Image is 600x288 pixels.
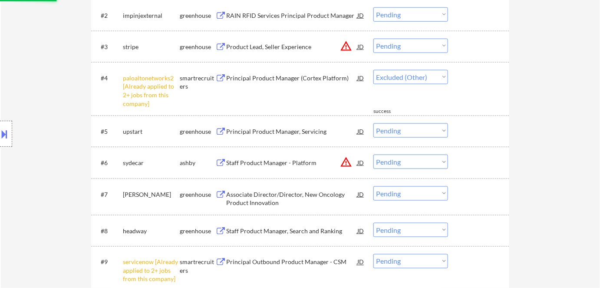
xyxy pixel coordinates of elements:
div: greenhouse [180,190,215,199]
div: smartrecruiters [180,258,215,275]
div: greenhouse [180,11,215,20]
div: #3 [101,43,116,51]
div: greenhouse [180,43,215,51]
div: servicenow [Already applied to 2+ jobs from this company] [123,258,180,284]
div: JD [356,223,365,238]
div: JD [356,7,365,23]
div: impinjexternal [123,11,180,20]
div: Principal Product Manager, Servicing [226,127,357,136]
div: ashby [180,159,215,167]
div: headway [123,227,180,235]
div: JD [356,254,365,270]
div: JD [356,123,365,139]
div: Principal Outbound Product Manager - CSM [226,258,357,267]
div: Principal Product Manager (Cortex Platform) [226,74,357,83]
div: greenhouse [180,127,215,136]
div: Product Lead, Seller Experience [226,43,357,51]
div: RAIN RFID Services Principal Product Manager [226,11,357,20]
div: #9 [101,258,116,267]
div: Staff Product Manager, Search and Ranking [226,227,357,235]
div: JD [356,155,365,170]
div: stripe [123,43,180,51]
button: warning_amber [340,40,352,52]
div: Staff Product Manager - Platform [226,159,357,167]
div: success [373,108,408,115]
div: JD [356,70,365,86]
div: JD [356,39,365,54]
div: JD [356,186,365,202]
div: Associate Director/Director, New Oncology Product Innovation [226,190,357,207]
button: warning_amber [340,156,352,168]
div: #2 [101,11,116,20]
div: #8 [101,227,116,235]
div: greenhouse [180,227,215,235]
div: smartrecruiters [180,74,215,91]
